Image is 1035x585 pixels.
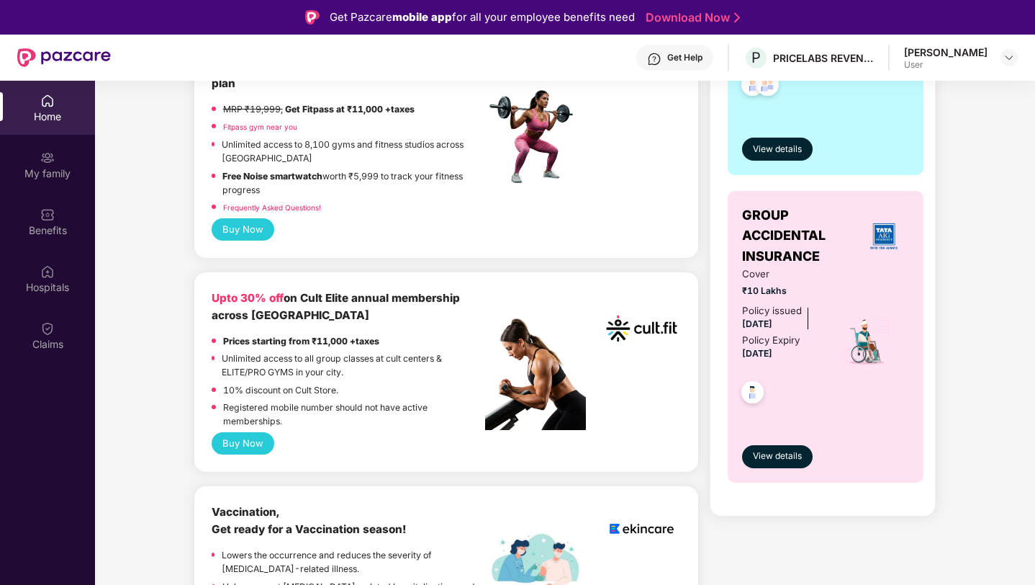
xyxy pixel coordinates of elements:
[864,217,903,256] img: insurerLogo
[222,171,322,182] strong: Free Noise smartwatch
[667,52,702,63] div: Get Help
[742,284,823,298] span: ₹10 Lakhs
[646,10,736,25] a: Download Now
[212,505,406,536] b: Vaccination, Get ready for a Vaccination season!
[212,218,274,241] button: Buy Now
[742,333,800,348] div: Policy Expiry
[602,290,681,368] img: cult.png
[485,318,586,430] img: pc2.png
[904,45,987,59] div: [PERSON_NAME]
[742,205,859,267] span: GROUP ACCIDENTAL INSURANCE
[1003,52,1015,63] img: svg+xml;base64,PHN2ZyBpZD0iRHJvcGRvd24tMzJ4MzIiIHhtbG5zPSJodHRwOi8vd3d3LnczLm9yZy8yMDAwL3N2ZyIgd2...
[742,267,823,282] span: Cover
[735,69,770,104] img: svg+xml;base64,PHN2ZyB4bWxucz0iaHR0cDovL3d3dy53My5vcmcvMjAwMC9zdmciIHdpZHRoPSI0OC45NDMiIGhlaWdodD...
[392,10,452,24] strong: mobile app
[222,169,485,197] p: worth ₹5,999 to track your fitness progress
[485,86,586,187] img: fpp.png
[742,348,772,359] span: [DATE]
[223,401,485,429] p: Registered mobile number should not have active memberships.
[330,9,635,26] div: Get Pazcare for all your employee benefits need
[735,377,770,412] img: svg+xml;base64,PHN2ZyB4bWxucz0iaHR0cDovL3d3dy53My5vcmcvMjAwMC9zdmciIHdpZHRoPSI0OC45NDMiIGhlaWdodD...
[734,10,740,25] img: Stroke
[285,104,415,115] strong: Get Fitpass at ₹11,000 +taxes
[753,450,802,463] span: View details
[841,316,891,367] img: icon
[40,94,55,108] img: svg+xml;base64,PHN2ZyBpZD0iSG9tZSIgeG1sbnM9Imh0dHA6Ly93d3cudzMub3JnLzIwMDAvc3ZnIiB3aWR0aD0iMjAiIG...
[305,10,320,24] img: Logo
[40,151,55,165] img: svg+xml;base64,PHN2ZyB3aWR0aD0iMjAiIGhlaWdodD0iMjAiIHZpZXdCb3g9IjAgMCAyMCAyMCIgZmlsbD0ibm9uZSIgeG...
[647,52,661,66] img: svg+xml;base64,PHN2ZyBpZD0iSGVscC0zMngzMiIgeG1sbnM9Imh0dHA6Ly93d3cudzMub3JnLzIwMDAvc3ZnIiB3aWR0aD...
[753,143,802,156] span: View details
[40,264,55,279] img: svg+xml;base64,PHN2ZyBpZD0iSG9zcGl0YWxzIiB4bWxucz0iaHR0cDovL3d3dy53My5vcmcvMjAwMC9zdmciIHdpZHRoPS...
[223,336,379,347] strong: Prices starting from ₹11,000 +taxes
[212,432,274,455] button: Buy Now
[222,352,485,380] p: Unlimited access to all group classes at cult centers & ELITE/PRO GYMS in your city.
[223,104,283,115] del: MRP ₹19,999,
[742,318,772,329] span: [DATE]
[223,203,321,212] a: Frequently Asked Questions!
[751,49,761,66] span: P
[212,291,460,322] b: on Cult Elite annual membership across [GEOGRAPHIC_DATA]
[40,321,55,336] img: svg+xml;base64,PHN2ZyBpZD0iQ2xhaW0iIHhtbG5zPSJodHRwOi8vd3d3LnczLm9yZy8yMDAwL3N2ZyIgd2lkdGg9IjIwIi...
[773,51,874,65] div: PRICELABS REVENUE SOLUTIONS PRIVATE LIMITED
[222,548,485,576] p: Lowers the occurrence and reduces the severity of [MEDICAL_DATA]-related illness.
[742,138,813,161] button: View details
[17,48,111,67] img: New Pazcare Logo
[40,207,55,222] img: svg+xml;base64,PHN2ZyBpZD0iQmVuZWZpdHMiIHhtbG5zPSJodHRwOi8vd3d3LnczLm9yZy8yMDAwL3N2ZyIgd2lkdGg9Ij...
[212,291,284,305] b: Upto 30% off
[223,383,338,397] p: 10% discount on Cult Store.
[602,504,681,554] img: logoEkincare.png
[223,122,297,131] a: Fitpass gym near you
[904,59,987,71] div: User
[742,445,813,468] button: View details
[742,303,802,318] div: Policy issued
[750,69,785,104] img: svg+xml;base64,PHN2ZyB4bWxucz0iaHR0cDovL3d3dy53My5vcmcvMjAwMC9zdmciIHdpZHRoPSI0OC45NDMiIGhlaWdodD...
[222,138,485,166] p: Unlimited access to 8,100 gyms and fitness studios across [GEOGRAPHIC_DATA]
